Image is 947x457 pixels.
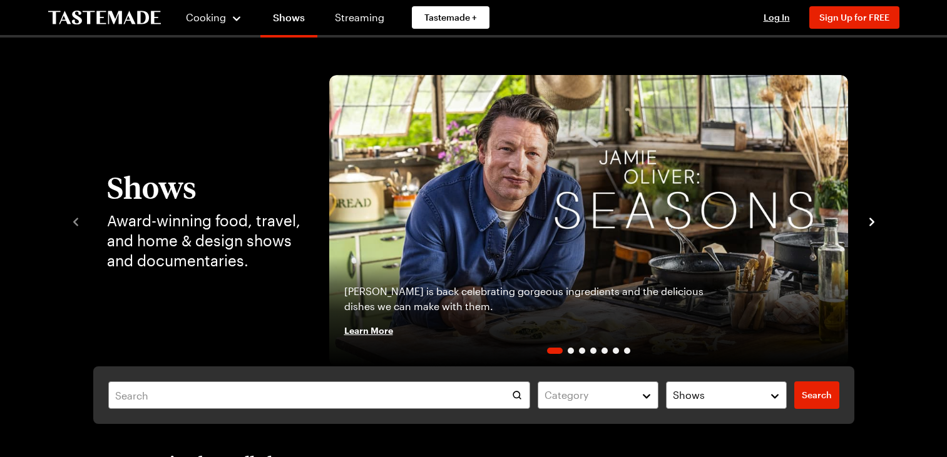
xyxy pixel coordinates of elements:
span: Go to slide 6 [613,348,619,354]
img: Jamie Oliver: Seasons [329,75,848,366]
span: Learn More [344,324,393,336]
a: filters [794,381,839,409]
div: Category [545,388,633,403]
a: To Tastemade Home Page [48,11,161,25]
span: Go to slide 5 [601,348,608,354]
input: Search [108,381,531,409]
span: Tastemade + [424,11,477,24]
a: Jamie Oliver: Seasons[PERSON_NAME] is back celebrating gorgeous ingredients and the delicious dis... [329,75,848,366]
div: 1 / 7 [329,75,848,366]
a: Tastemade + [412,6,489,29]
p: [PERSON_NAME] is back celebrating gorgeous ingredients and the delicious dishes we can make with ... [344,284,735,314]
button: Sign Up for FREE [809,6,899,29]
p: Award-winning food, travel, and home & design shows and documentaries. [107,211,304,271]
a: Shows [260,3,317,38]
span: Go to slide 2 [568,348,574,354]
button: navigate to previous item [69,213,82,228]
span: Sign Up for FREE [819,12,889,23]
span: Cooking [186,11,226,23]
span: Shows [673,388,705,403]
span: Log In [764,12,790,23]
button: Cooking [186,3,243,33]
span: Go to slide 3 [579,348,585,354]
button: Log In [752,11,802,24]
button: navigate to next item [866,213,878,228]
span: Go to slide 1 [547,348,563,354]
span: Search [802,389,832,401]
span: Go to slide 4 [590,348,596,354]
button: Category [538,381,658,409]
h1: Shows [107,171,304,203]
span: Go to slide 7 [624,348,630,354]
button: Shows [666,381,787,409]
